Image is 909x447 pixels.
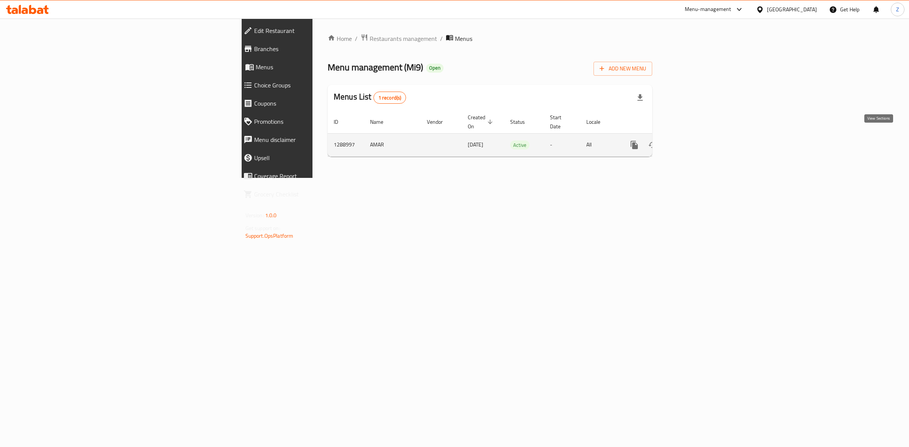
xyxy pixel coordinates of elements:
[334,91,406,104] h2: Menus List
[265,210,277,220] span: 1.0.0
[237,40,394,58] a: Branches
[254,44,387,53] span: Branches
[767,5,817,14] div: [GEOGRAPHIC_DATA]
[580,133,619,156] td: All
[374,94,406,101] span: 1 record(s)
[237,76,394,94] a: Choice Groups
[254,26,387,35] span: Edit Restaurant
[254,81,387,90] span: Choice Groups
[594,62,652,76] button: Add New Menu
[237,94,394,112] a: Coupons
[256,62,387,72] span: Menus
[550,113,571,131] span: Start Date
[468,140,483,150] span: [DATE]
[237,185,394,203] a: Grocery Checklist
[237,22,394,40] a: Edit Restaurant
[245,210,264,220] span: Version:
[328,34,652,44] nav: breadcrumb
[643,136,662,154] button: Change Status
[586,117,610,126] span: Locale
[625,136,643,154] button: more
[254,153,387,162] span: Upsell
[544,133,580,156] td: -
[896,5,899,14] span: Z
[245,231,294,241] a: Support.OpsPlatform
[254,117,387,126] span: Promotions
[237,131,394,149] a: Menu disclaimer
[426,65,444,71] span: Open
[254,171,387,181] span: Coverage Report
[510,141,529,150] span: Active
[600,64,646,73] span: Add New Menu
[328,111,704,157] table: enhanced table
[510,117,535,126] span: Status
[468,113,495,131] span: Created On
[254,99,387,108] span: Coupons
[245,223,280,233] span: Get support on:
[426,64,444,73] div: Open
[237,149,394,167] a: Upsell
[631,89,649,107] div: Export file
[427,117,453,126] span: Vendor
[254,190,387,199] span: Grocery Checklist
[370,117,393,126] span: Name
[619,111,704,134] th: Actions
[440,34,443,43] li: /
[685,5,731,14] div: Menu-management
[455,34,472,43] span: Menus
[237,58,394,76] a: Menus
[237,112,394,131] a: Promotions
[254,135,387,144] span: Menu disclaimer
[334,117,348,126] span: ID
[370,34,437,43] span: Restaurants management
[361,34,437,44] a: Restaurants management
[373,92,406,104] div: Total records count
[237,167,394,185] a: Coverage Report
